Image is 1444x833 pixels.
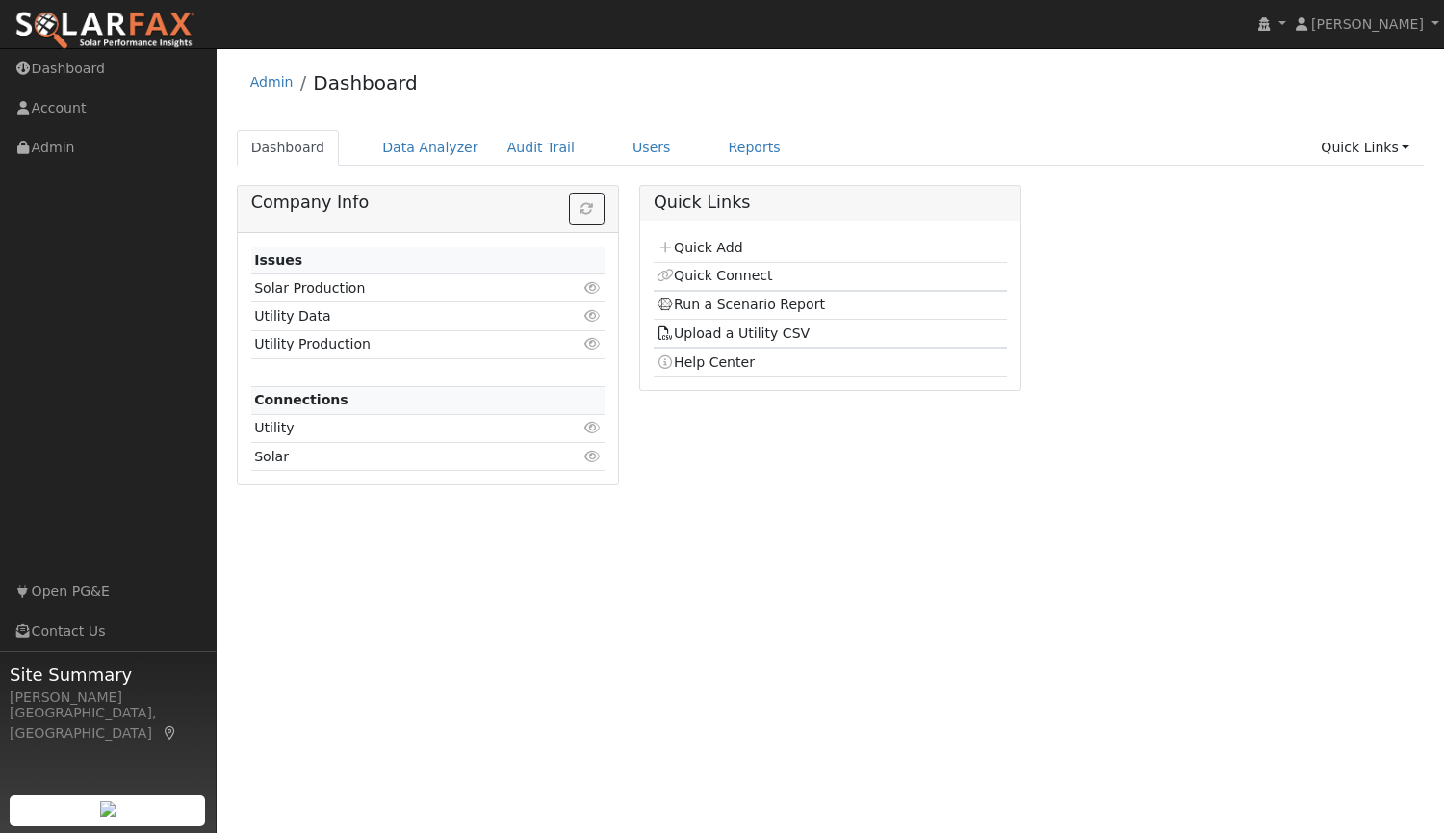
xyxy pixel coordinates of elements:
h5: Quick Links [654,193,1007,213]
i: Click to view [584,450,602,463]
h5: Company Info [251,193,605,213]
a: Upload a Utility CSV [657,325,810,341]
i: Click to view [584,337,602,351]
a: Users [618,130,685,166]
div: [PERSON_NAME] [10,688,206,708]
a: Quick Add [657,240,742,255]
a: Admin [250,74,294,90]
a: Reports [714,130,795,166]
span: [PERSON_NAME] [1311,16,1424,32]
i: Click to view [584,281,602,295]
div: [GEOGRAPHIC_DATA], [GEOGRAPHIC_DATA] [10,703,206,743]
i: Click to view [584,421,602,434]
a: Quick Links [1306,130,1424,166]
td: Utility [251,414,548,442]
a: Dashboard [313,71,418,94]
a: Dashboard [237,130,340,166]
a: Data Analyzer [368,130,493,166]
td: Solar Production [251,274,548,302]
a: Quick Connect [657,268,772,283]
i: Click to view [584,309,602,323]
img: SolarFax [14,11,195,51]
strong: Issues [254,252,302,268]
img: retrieve [100,801,116,817]
a: Audit Trail [493,130,589,166]
span: Site Summary [10,662,206,688]
td: Utility Production [251,330,548,358]
strong: Connections [254,392,348,407]
a: Map [162,725,179,741]
td: Solar [251,443,548,471]
a: Help Center [657,354,755,370]
a: Run a Scenario Report [657,297,825,312]
td: Utility Data [251,302,548,330]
